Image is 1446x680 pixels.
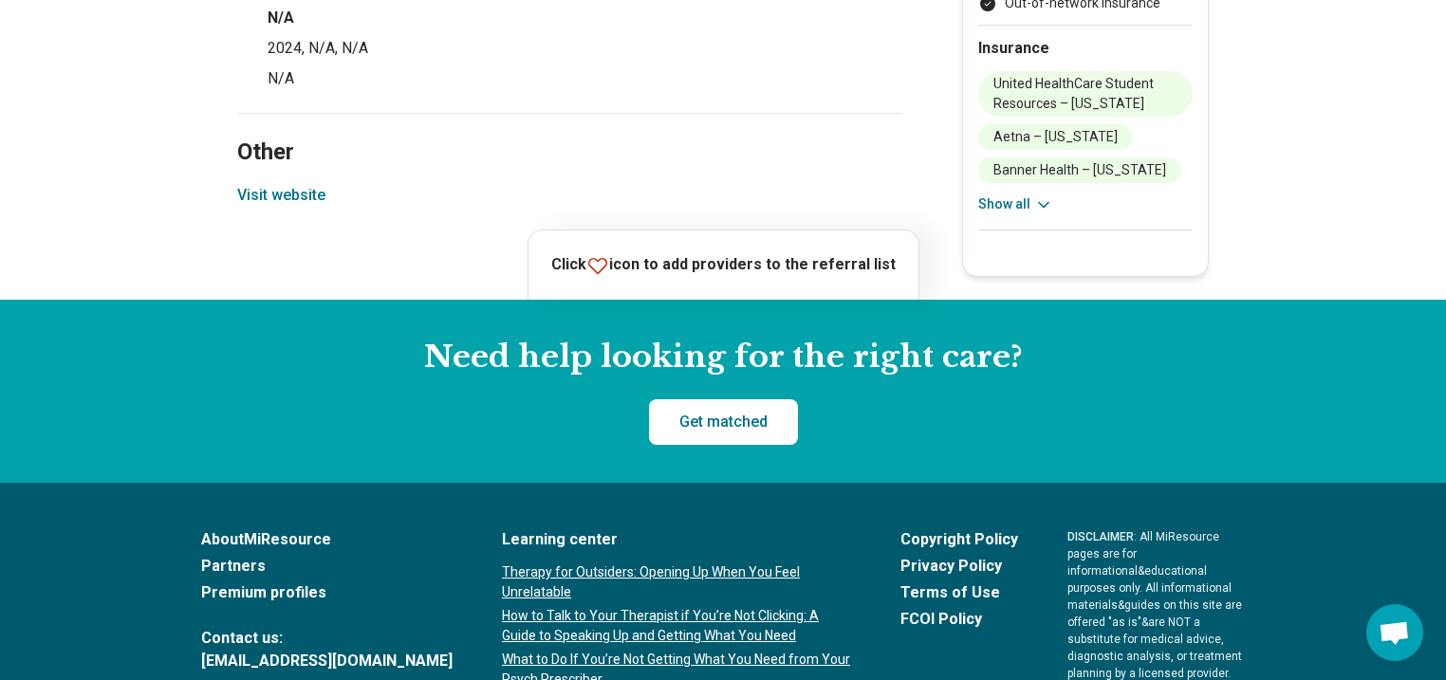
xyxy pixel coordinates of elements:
button: Show all [978,194,1053,214]
a: [EMAIL_ADDRESS][DOMAIN_NAME] [201,650,453,672]
a: Get matched [649,399,798,445]
div: Open chat [1366,604,1423,661]
h4: N/A [268,7,901,29]
a: Terms of Use [900,581,1018,604]
button: Visit website [237,184,325,207]
span: Contact us: [201,627,453,650]
a: Premium profiles [201,581,453,604]
a: Learning center [502,528,851,551]
li: Banner Health – [US_STATE] [978,157,1181,183]
a: Copyright Policy [900,528,1018,551]
p: 2024, N/A, N/A [268,37,901,60]
h2: Insurance [978,37,1193,60]
a: Partners [201,555,453,578]
a: FCOI Policy [900,608,1018,631]
a: Therapy for Outsiders: Opening Up When You Feel Unrelatable [502,562,851,602]
p: Click icon to add providers to the referral list [551,253,896,277]
h2: Other [237,91,901,169]
a: How to Talk to Your Therapist if You’re Not Clicking: A Guide to Speaking Up and Getting What You... [502,606,851,646]
li: Aetna – [US_STATE] [978,124,1133,150]
p: N/A [268,67,901,90]
a: AboutMiResource [201,528,453,551]
li: United HealthCare Student Resources – [US_STATE] [978,71,1193,117]
a: Privacy Policy [900,555,1018,578]
span: DISCLAIMER [1067,530,1134,543]
h2: Need help looking for the right care? [15,338,1431,377]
